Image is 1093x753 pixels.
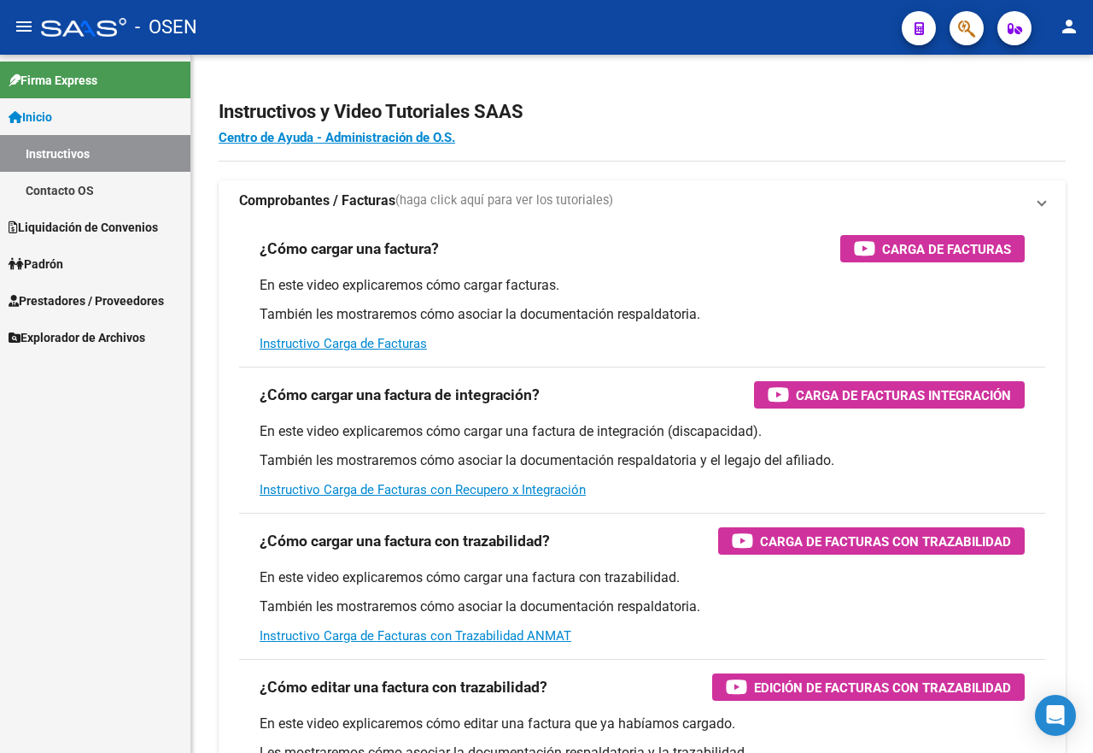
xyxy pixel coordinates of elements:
[9,108,52,126] span: Inicio
[9,328,145,347] span: Explorador de Archivos
[840,235,1025,262] button: Carga de Facturas
[260,451,1025,470] p: También les mostraremos cómo asociar la documentación respaldatoria y el legajo del afiliado.
[718,527,1025,555] button: Carga de Facturas con Trazabilidad
[260,675,547,699] h3: ¿Cómo editar una factura con trazabilidad?
[260,482,586,497] a: Instructivo Carga de Facturas con Recupero x Integración
[754,381,1025,409] button: Carga de Facturas Integración
[395,191,613,210] span: (haga click aquí para ver los tutoriales)
[219,130,455,145] a: Centro de Ayuda - Administración de O.S.
[1059,16,1079,37] mat-icon: person
[135,9,197,46] span: - OSEN
[712,674,1025,701] button: Edición de Facturas con Trazabilidad
[260,568,1025,587] p: En este video explicaremos cómo cargar una factura con trazabilidad.
[260,529,550,553] h3: ¿Cómo cargar una factura con trazabilidad?
[260,422,1025,441] p: En este video explicaremos cómo cargar una factura de integración (discapacidad).
[760,531,1011,552] span: Carga de Facturas con Trazabilidad
[219,180,1066,221] mat-expansion-panel-header: Comprobantes / Facturas(haga click aquí para ver los tutoriales)
[260,597,1025,616] p: También les mostraremos cómo asociar la documentación respaldatoria.
[260,237,439,261] h3: ¿Cómo cargar una factura?
[260,715,1025,733] p: En este video explicaremos cómo editar una factura que ya habíamos cargado.
[796,385,1011,406] span: Carga de Facturas Integración
[260,383,540,407] h3: ¿Cómo cargar una factura de integración?
[260,628,571,644] a: Instructivo Carga de Facturas con Trazabilidad ANMAT
[754,677,1011,698] span: Edición de Facturas con Trazabilidad
[9,291,164,310] span: Prestadores / Proveedores
[260,336,427,351] a: Instructivo Carga de Facturas
[260,276,1025,295] p: En este video explicaremos cómo cargar facturas.
[9,255,63,274] span: Padrón
[239,191,395,210] strong: Comprobantes / Facturas
[14,16,34,37] mat-icon: menu
[9,218,158,237] span: Liquidación de Convenios
[1035,695,1076,736] div: Open Intercom Messenger
[260,305,1025,324] p: También les mostraremos cómo asociar la documentación respaldatoria.
[219,96,1066,128] h2: Instructivos y Video Tutoriales SAAS
[882,238,1011,260] span: Carga de Facturas
[9,71,97,90] span: Firma Express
